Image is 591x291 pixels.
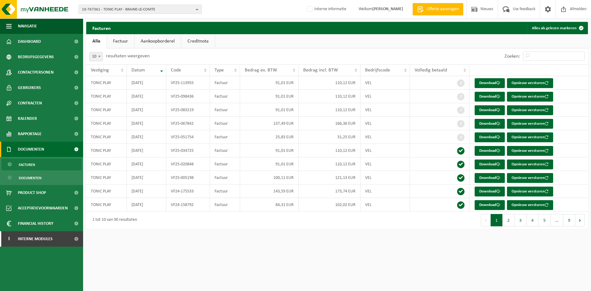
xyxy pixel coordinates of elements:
[86,76,127,90] td: TONIC PLAY
[107,34,134,48] a: Factuur
[425,6,460,12] span: Offerte aanvragen
[507,132,553,142] button: Opnieuw versturen
[127,76,166,90] td: [DATE]
[135,34,181,48] a: Aankoopborderel
[299,103,360,117] td: 110,12 EUR
[507,187,553,196] button: Opnieuw versturen
[475,92,505,102] a: Download
[475,132,505,142] a: Download
[481,214,491,226] button: Previous
[360,117,410,130] td: VEL
[563,214,575,226] button: 9
[539,214,551,226] button: 5
[166,130,210,144] td: VF25-051754
[475,105,505,115] a: Download
[210,130,240,144] td: Factuur
[507,119,553,129] button: Opnieuw versturen
[6,231,12,247] span: I
[86,22,117,34] h2: Facturen
[505,54,520,59] label: Zoeken:
[299,130,360,144] td: 31,25 EUR
[86,90,127,103] td: TONIC PLAY
[166,171,210,184] td: VF25-005198
[475,187,505,196] a: Download
[86,198,127,212] td: TONIC PLAY
[360,171,410,184] td: VEL
[19,159,35,171] span: Facturen
[18,65,54,80] span: Contactpersonen
[360,198,410,212] td: VEL
[240,117,299,130] td: 137,49 EUR
[166,198,210,212] td: VF24-158792
[127,130,166,144] td: [DATE]
[210,198,240,212] td: Factuur
[240,198,299,212] td: 84,31 EUR
[360,90,410,103] td: VEL
[166,90,210,103] td: VF25-098436
[507,160,553,169] button: Opnieuw versturen
[18,231,53,247] span: Interne modules
[127,103,166,117] td: [DATE]
[240,130,299,144] td: 25,83 EUR
[210,90,240,103] td: Factuur
[527,214,539,226] button: 4
[475,119,505,129] a: Download
[2,172,82,184] a: Documenten
[360,144,410,157] td: VEL
[415,68,447,73] span: Volledig betaald
[18,200,68,216] span: Acceptatievoorwaarden
[166,76,210,90] td: VF25-113955
[181,34,215,48] a: Creditnota
[507,200,553,210] button: Opnieuw versturen
[127,198,166,212] td: [DATE]
[507,92,553,102] button: Opnieuw versturen
[90,52,103,61] span: 10
[210,117,240,130] td: Factuur
[475,78,505,88] a: Download
[89,52,103,61] span: 10
[240,157,299,171] td: 91,01 EUR
[19,172,42,184] span: Documenten
[91,68,109,73] span: Vestiging
[240,76,299,90] td: 91,01 EUR
[166,117,210,130] td: VF25-067842
[360,103,410,117] td: VEL
[166,157,210,171] td: VF25-020848
[82,5,193,14] span: 10-767361 - TONIC PLAY - BRAINE-LE-COMTE
[18,111,37,126] span: Kalender
[365,68,390,73] span: Bedrijfscode
[127,171,166,184] td: [DATE]
[127,90,166,103] td: [DATE]
[360,130,410,144] td: VEL
[240,184,299,198] td: 143,59 EUR
[360,76,410,90] td: VEL
[86,184,127,198] td: TONIC PLAY
[475,160,505,169] a: Download
[551,214,563,226] span: …
[18,34,41,49] span: Dashboard
[210,171,240,184] td: Factuur
[372,7,403,11] strong: [PERSON_NAME]
[475,200,505,210] a: Download
[299,90,360,103] td: 110,12 EUR
[18,80,41,95] span: Gebruikers
[491,214,503,226] button: 1
[575,214,585,226] button: Next
[127,117,166,130] td: [DATE]
[86,157,127,171] td: TONIC PLAY
[127,157,166,171] td: [DATE]
[515,214,527,226] button: 3
[18,216,53,231] span: Financial History
[86,144,127,157] td: TONIC PLAY
[106,54,150,59] label: resultaten weergeven
[240,103,299,117] td: 91,01 EUR
[360,184,410,198] td: VEL
[360,157,410,171] td: VEL
[299,157,360,171] td: 110,12 EUR
[240,171,299,184] td: 100,11 EUR
[507,78,553,88] button: Opnieuw versturen
[131,68,145,73] span: Datum
[18,185,46,200] span: Product Shop
[166,103,210,117] td: VF25-083219
[18,95,42,111] span: Contracten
